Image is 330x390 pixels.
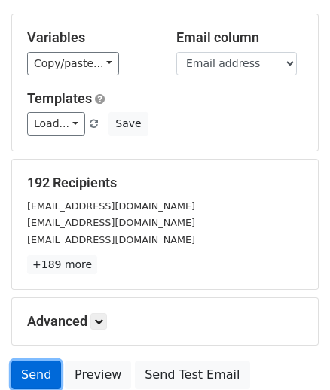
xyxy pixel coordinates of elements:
[27,217,195,228] small: [EMAIL_ADDRESS][DOMAIN_NAME]
[27,200,195,212] small: [EMAIL_ADDRESS][DOMAIN_NAME]
[65,361,131,389] a: Preview
[27,52,119,75] a: Copy/paste...
[27,255,97,274] a: +189 more
[27,234,195,245] small: [EMAIL_ADDRESS][DOMAIN_NAME]
[27,29,154,46] h5: Variables
[11,361,61,389] a: Send
[27,313,303,330] h5: Advanced
[135,361,249,389] a: Send Test Email
[255,318,330,390] iframe: Chat Widget
[108,112,148,136] button: Save
[27,112,85,136] a: Load...
[27,90,92,106] a: Templates
[27,175,303,191] h5: 192 Recipients
[176,29,303,46] h5: Email column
